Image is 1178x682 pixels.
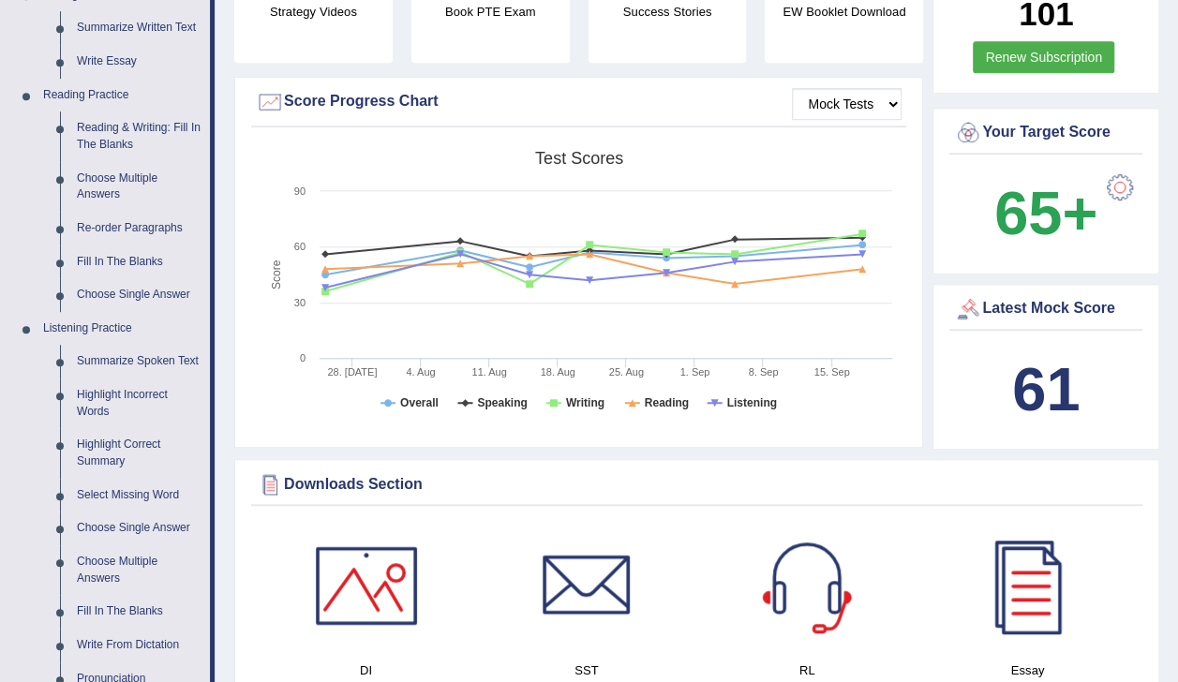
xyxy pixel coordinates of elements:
[749,366,779,378] tspan: 8. Sep
[68,45,210,79] a: Write Essay
[609,366,644,378] tspan: 25. Aug
[68,378,210,428] a: Highlight Incorrect Words
[68,162,210,212] a: Choose Multiple Answers
[400,396,439,409] tspan: Overall
[707,660,908,680] h4: RL
[68,595,210,629] a: Fill In The Blanks
[406,366,435,378] tspan: 4. Aug
[270,259,283,289] tspan: Score
[294,185,306,197] text: 90
[68,212,210,245] a: Re-order Paragraphs
[68,111,210,161] a: Reading & Writing: Fill In The Blanks
[535,149,623,168] tspan: Test scores
[927,660,1128,680] h4: Essay
[256,88,902,116] div: Score Progress Chart
[411,2,570,22] h4: Book PTE Exam
[68,545,210,595] a: Choose Multiple Answers
[589,2,747,22] h4: Success Stories
[35,312,210,346] a: Listening Practice
[68,278,210,312] a: Choose Single Answer
[327,366,377,378] tspan: 28. [DATE]
[68,245,210,279] a: Fill In The Blanks
[68,11,210,45] a: Summarize Written Text
[68,428,210,478] a: Highlight Correct Summary
[814,366,850,378] tspan: 15. Sep
[994,179,1097,247] b: 65+
[485,660,687,680] h4: SST
[294,241,306,252] text: 60
[566,396,604,409] tspan: Writing
[265,660,467,680] h4: DI
[300,352,306,363] text: 0
[68,345,210,378] a: Summarize Spoken Text
[1012,355,1080,423] b: 61
[68,479,210,512] a: Select Missing Word
[234,2,393,22] h4: Strategy Videos
[35,79,210,112] a: Reading Practice
[294,297,306,308] text: 30
[471,366,506,378] tspan: 11. Aug
[765,2,923,22] h4: EW Booklet Download
[954,119,1138,147] div: Your Target Score
[477,396,527,409] tspan: Speaking
[68,511,210,545] a: Choose Single Answer
[973,41,1114,73] a: Renew Subscription
[68,629,210,662] a: Write From Dictation
[541,366,575,378] tspan: 18. Aug
[645,396,689,409] tspan: Reading
[954,295,1138,323] div: Latest Mock Score
[256,470,1138,498] div: Downloads Section
[727,396,777,409] tspan: Listening
[679,366,709,378] tspan: 1. Sep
